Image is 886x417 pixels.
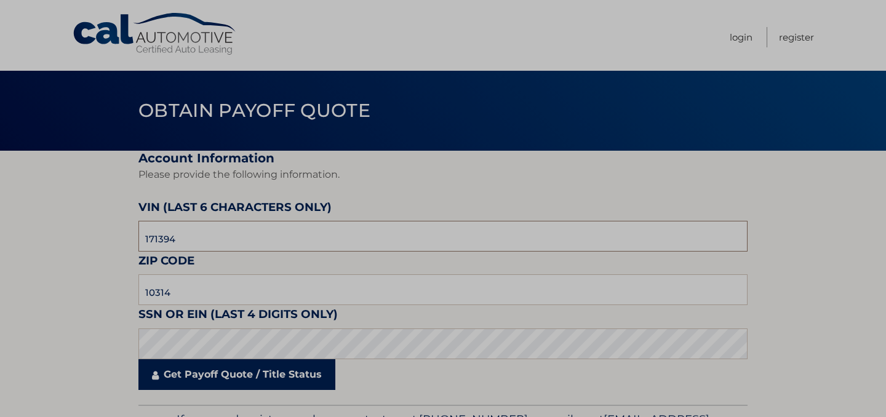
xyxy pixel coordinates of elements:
a: Cal Automotive [72,12,238,56]
label: SSN or EIN (last 4 digits only) [138,305,338,328]
h2: Account Information [138,151,748,166]
p: Please provide the following information. [138,166,748,183]
a: Register [779,27,814,47]
a: Login [730,27,752,47]
label: Zip Code [138,252,194,274]
a: Get Payoff Quote / Title Status [138,359,335,390]
span: Obtain Payoff Quote [138,99,370,122]
label: VIN (last 6 characters only) [138,198,332,221]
